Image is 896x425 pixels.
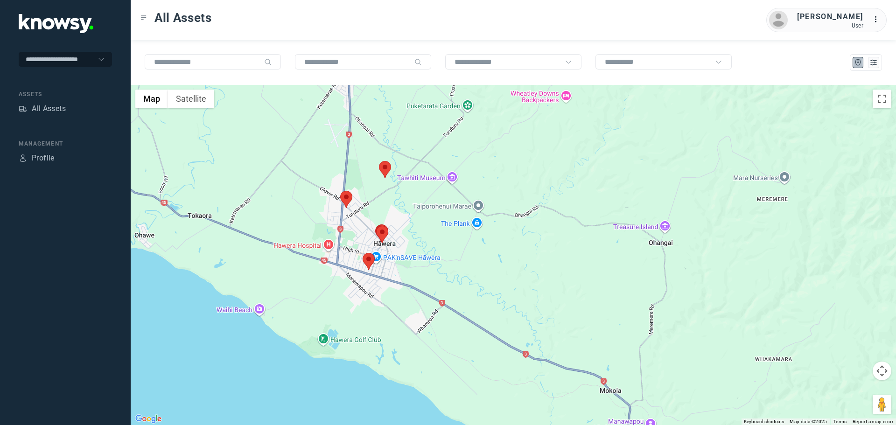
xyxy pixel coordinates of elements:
[19,90,112,98] div: Assets
[133,413,164,425] a: Open this area in Google Maps (opens a new window)
[135,90,168,108] button: Show street map
[19,154,27,162] div: Profile
[32,103,66,114] div: All Assets
[264,58,272,66] div: Search
[19,105,27,113] div: Assets
[854,58,862,67] div: Map
[873,14,884,27] div: :
[769,11,788,29] img: avatar.png
[873,395,891,414] button: Drag Pegman onto the map to open Street View
[873,362,891,380] button: Map camera controls
[797,22,863,29] div: User
[790,419,827,424] span: Map data ©2025
[833,419,847,424] a: Terms (opens in new tab)
[154,9,212,26] span: All Assets
[873,90,891,108] button: Toggle fullscreen view
[32,153,55,164] div: Profile
[19,153,55,164] a: ProfileProfile
[873,14,884,25] div: :
[873,16,882,23] tspan: ...
[797,11,863,22] div: [PERSON_NAME]
[414,58,422,66] div: Search
[133,413,164,425] img: Google
[744,418,784,425] button: Keyboard shortcuts
[19,14,93,33] img: Application Logo
[140,14,147,21] div: Toggle Menu
[853,419,893,424] a: Report a map error
[19,139,112,148] div: Management
[869,58,878,67] div: List
[168,90,214,108] button: Show satellite imagery
[19,103,66,114] a: AssetsAll Assets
